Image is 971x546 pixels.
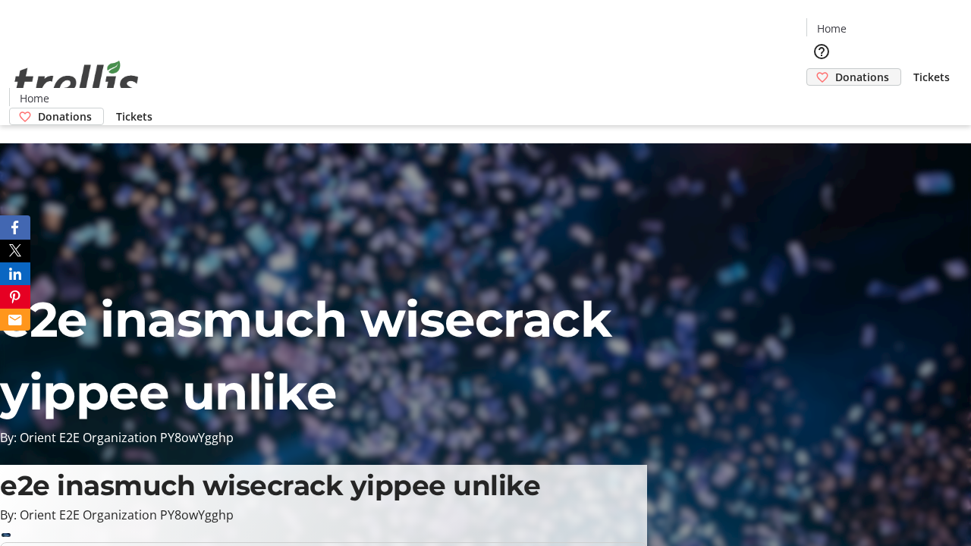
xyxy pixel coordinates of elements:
[901,69,962,85] a: Tickets
[10,90,58,106] a: Home
[806,86,837,116] button: Cart
[9,108,104,125] a: Donations
[807,20,856,36] a: Home
[913,69,950,85] span: Tickets
[9,44,144,120] img: Orient E2E Organization PY8owYgghp's Logo
[116,108,152,124] span: Tickets
[817,20,847,36] span: Home
[38,108,92,124] span: Donations
[835,69,889,85] span: Donations
[806,36,837,67] button: Help
[806,68,901,86] a: Donations
[104,108,165,124] a: Tickets
[20,90,49,106] span: Home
